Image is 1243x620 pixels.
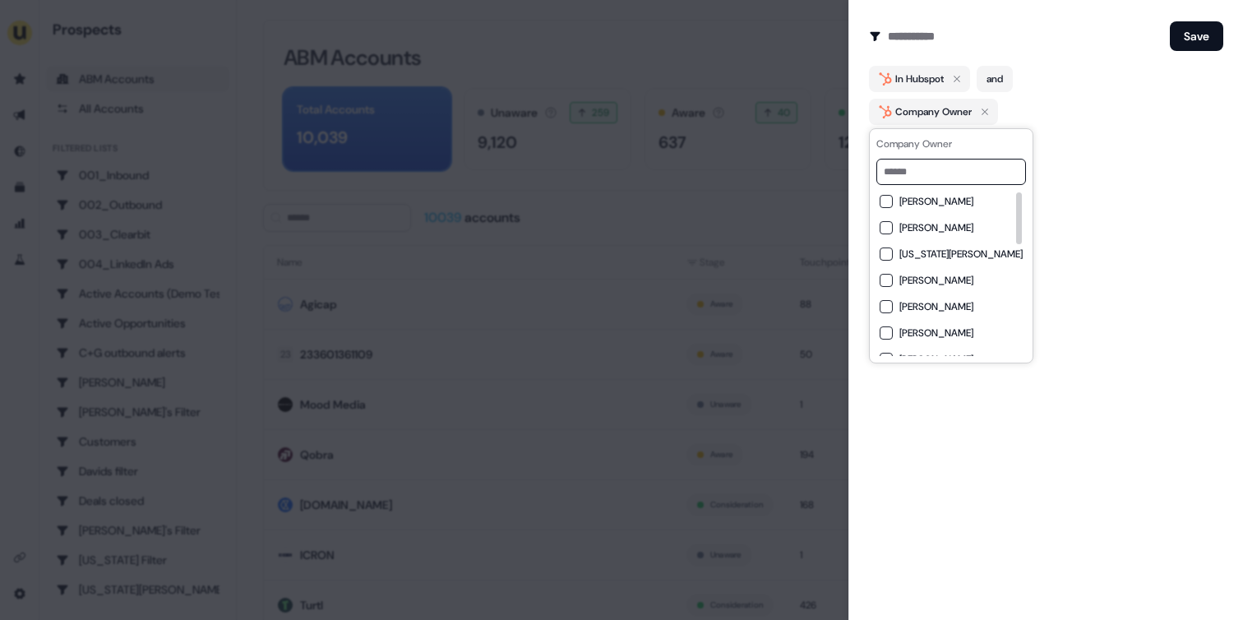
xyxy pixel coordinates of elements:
[899,326,973,340] span: [PERSON_NAME]
[1170,21,1223,51] button: Save
[899,353,973,366] span: [PERSON_NAME]
[899,195,973,208] span: [PERSON_NAME]
[899,300,973,313] span: [PERSON_NAME]
[895,71,944,87] div: In Hubspot
[899,248,1023,261] span: [US_STATE][PERSON_NAME]
[876,136,1026,152] div: Company Owner
[977,66,1013,92] button: and
[895,104,972,120] div: Company Owner
[899,274,973,287] span: [PERSON_NAME]
[869,66,970,92] button: In Hubspot
[869,99,998,125] button: Company Owner
[899,221,973,234] span: [PERSON_NAME]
